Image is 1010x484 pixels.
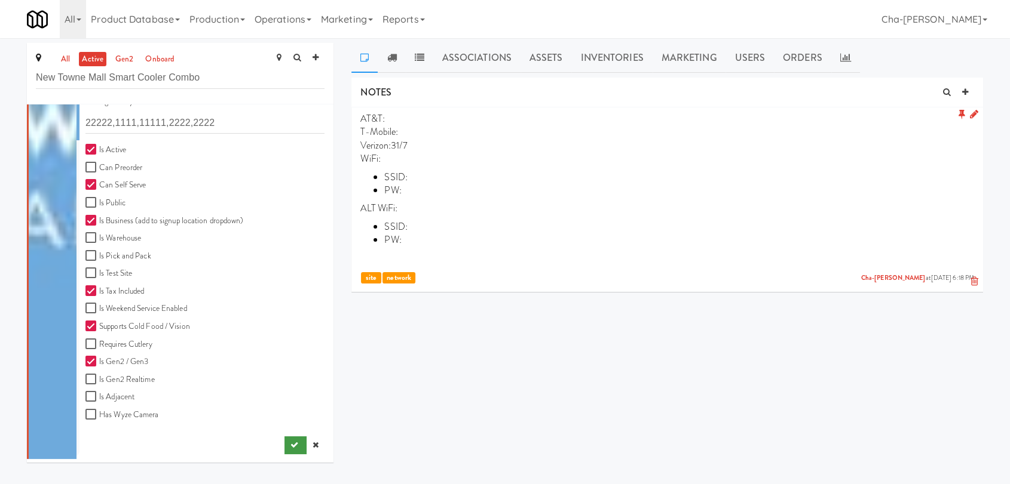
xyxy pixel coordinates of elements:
[360,152,974,165] p: WiFi:
[85,340,99,349] input: Requires Cutlery
[85,269,99,278] input: Is Test Site
[85,233,99,243] input: Is Warehouse
[85,180,99,190] input: Can Self Serve
[85,408,159,423] label: Has Wyze Camera
[861,274,974,283] span: at [DATE] 6:18 PM
[85,145,99,155] input: Is Active
[360,202,974,215] p: ALT WiFi:
[433,43,521,73] a: Associations
[85,286,99,296] input: Is Tax Included
[360,112,974,125] p: AT&T:
[85,216,99,226] input: Is Business (add to signup location dropdown)
[360,85,391,99] span: NOTES
[384,220,974,233] li: SSID:
[85,304,99,313] input: Is Weekend Service Enabled
[85,251,99,261] input: Is Pick and Pack
[85,322,99,331] input: Supports Cold Food / Vision
[85,231,141,246] label: Is Warehouse
[27,9,48,30] img: Micromart
[521,43,572,73] a: Assets
[571,43,652,73] a: Inventories
[36,67,325,89] input: Search site
[85,249,151,264] label: Is Pick and Pack
[861,273,926,282] a: Cha-[PERSON_NAME]
[653,43,726,73] a: Marketing
[360,139,974,152] p: Verizon:31/7
[85,410,99,420] input: Has Wyze Camera
[85,372,155,387] label: Is Gen2 Realtime
[85,284,145,299] label: Is Tax Included
[79,52,106,67] a: active
[384,171,974,184] li: SSID:
[384,184,974,197] li: PW:
[726,43,774,73] a: Users
[85,198,99,208] input: Is Public
[85,375,99,384] input: Is Gen2 Realtime
[85,161,142,175] label: Can Preorder
[85,178,146,193] label: Can Self Serve
[85,392,99,402] input: Is Adjacent
[85,266,132,281] label: Is Test Site
[384,233,974,246] li: PW:
[85,319,190,334] label: Supports Cold Food / Vision
[58,52,73,67] a: all
[85,143,126,158] label: Is Active
[85,301,187,316] label: Is Weekend Service Enabled
[85,390,134,405] label: Is Adjacent
[85,214,244,229] label: Is Business (add to signup location dropdown)
[774,43,831,73] a: Orders
[382,272,416,283] span: network
[85,354,148,369] label: Is Gen2 / Gen3
[85,357,99,366] input: Is Gen2 / Gen3
[361,272,381,283] span: site
[142,52,177,67] a: onboard
[85,163,99,172] input: Can Preorder
[85,337,152,352] label: Requires Cutlery
[85,196,126,211] label: Is Public
[360,125,974,138] p: T-Mobile:
[112,52,136,67] a: gen2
